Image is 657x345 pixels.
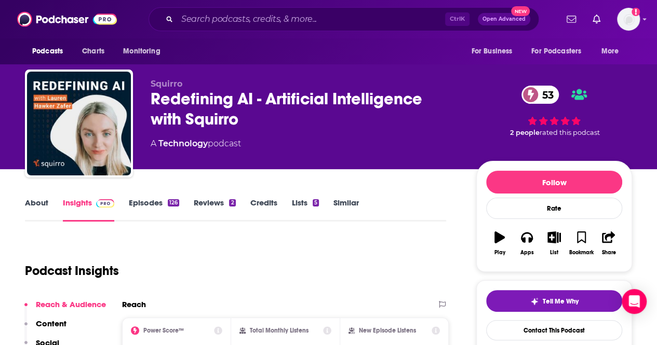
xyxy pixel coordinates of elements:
[622,289,647,314] div: Open Intercom Messenger
[521,86,559,104] a: 53
[510,129,540,136] span: 2 people
[177,11,445,27] input: Search podcasts, credits, & more...
[531,44,581,59] span: For Podcasters
[445,12,470,26] span: Ctrl K
[486,290,622,312] button: tell me why sparkleTell Me Why
[359,327,416,334] h2: New Episode Listens
[541,225,568,262] button: List
[601,44,619,59] span: More
[476,79,632,143] div: 53 2 peoplerated this podcast
[601,250,615,256] div: Share
[525,42,596,61] button: open menu
[24,299,106,319] button: Reach & Audience
[151,137,241,150] div: A podcast
[588,10,605,28] a: Show notifications dropdown
[478,13,530,25] button: Open AdvancedNew
[122,299,146,309] h2: Reach
[486,225,513,262] button: Play
[143,327,184,334] h2: Power Score™
[17,9,117,29] img: Podchaser - Follow, Share and Rate Podcasts
[617,8,640,31] img: User Profile
[32,44,63,59] span: Podcasts
[292,198,319,222] a: Lists5
[464,42,525,61] button: open menu
[333,198,359,222] a: Similar
[24,319,66,338] button: Content
[568,225,595,262] button: Bookmark
[540,129,600,136] span: rated this podcast
[75,42,111,61] a: Charts
[486,320,622,340] a: Contact This Podcast
[482,17,526,22] span: Open Advanced
[511,6,530,16] span: New
[486,198,622,219] div: Rate
[229,199,235,206] div: 2
[617,8,640,31] span: Logged in as ARobleh
[123,44,160,59] span: Monitoring
[530,297,539,306] img: tell me why sparkle
[486,171,622,194] button: Follow
[494,250,505,256] div: Play
[471,44,512,59] span: For Business
[129,198,179,222] a: Episodes126
[36,319,66,328] p: Content
[632,8,640,16] svg: Add a profile image
[151,79,182,89] span: Squirro
[532,86,559,104] span: 53
[82,44,104,59] span: Charts
[25,42,76,61] button: open menu
[25,263,119,279] h1: Podcast Insights
[569,250,594,256] div: Bookmark
[520,250,534,256] div: Apps
[313,199,319,206] div: 5
[96,199,114,208] img: Podchaser Pro
[562,10,580,28] a: Show notifications dropdown
[194,198,235,222] a: Reviews2
[250,327,309,334] h2: Total Monthly Listens
[617,8,640,31] button: Show profile menu
[250,198,277,222] a: Credits
[63,198,114,222] a: InsightsPodchaser Pro
[25,198,48,222] a: About
[595,225,622,262] button: Share
[27,72,131,175] img: Redefining AI - Artificial Intelligence with Squirro
[36,299,106,309] p: Reach & Audience
[149,7,539,31] div: Search podcasts, credits, & more...
[513,225,540,262] button: Apps
[116,42,173,61] button: open menu
[168,199,179,206] div: 126
[543,297,579,306] span: Tell Me Why
[594,42,632,61] button: open menu
[550,250,558,256] div: List
[158,139,208,148] a: Technology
